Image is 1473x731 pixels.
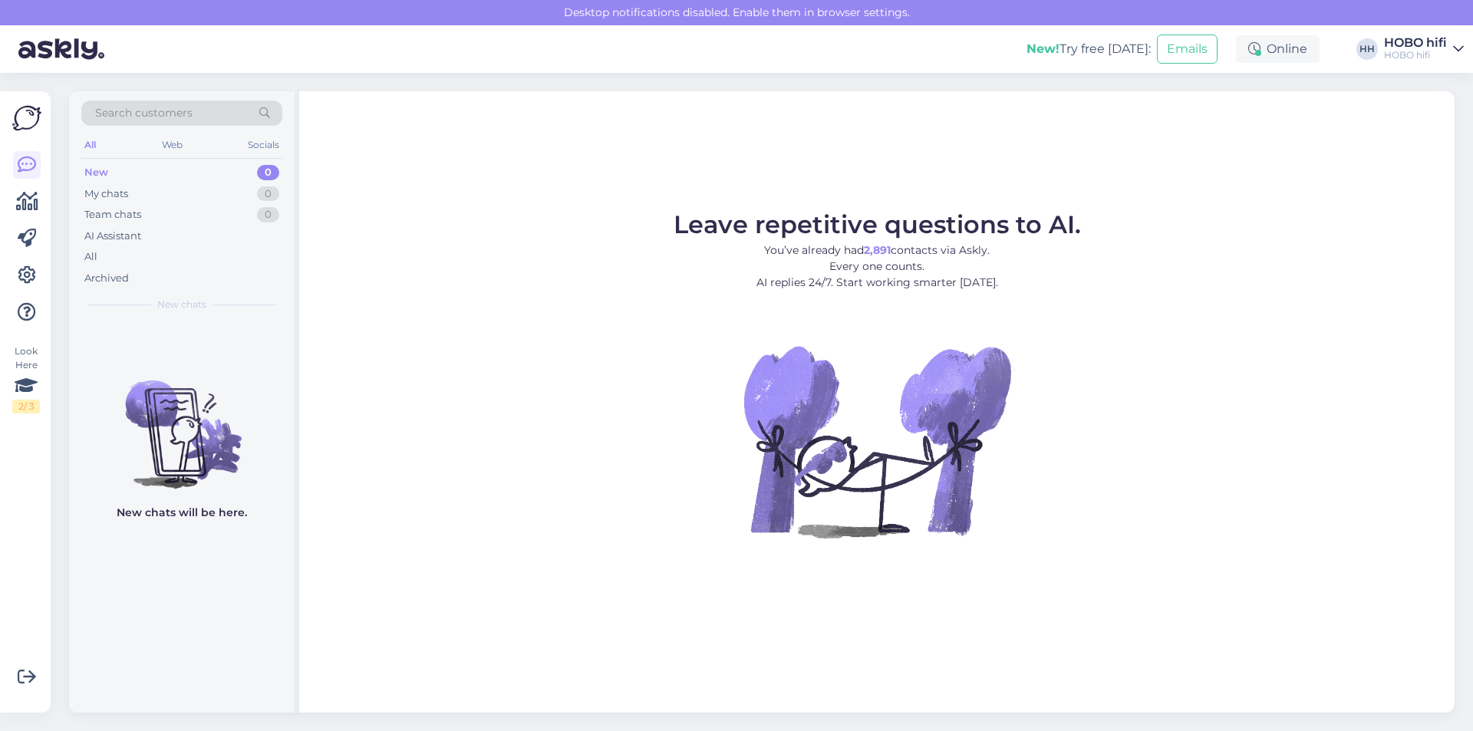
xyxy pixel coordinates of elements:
[257,165,279,180] div: 0
[1236,35,1320,63] div: Online
[84,207,141,222] div: Team chats
[117,505,247,521] p: New chats will be here.
[159,135,186,155] div: Web
[1026,41,1059,56] b: New!
[157,298,206,311] span: New chats
[69,353,295,491] img: No chats
[1384,49,1447,61] div: HOBO hifi
[739,303,1015,579] img: No Chat active
[81,135,99,155] div: All
[84,271,129,286] div: Archived
[674,209,1081,239] span: Leave repetitive questions to AI.
[1157,35,1218,64] button: Emails
[1384,37,1447,49] div: HOBO hifi
[1356,38,1378,60] div: HH
[12,400,40,413] div: 2 / 3
[84,229,141,244] div: AI Assistant
[674,242,1081,291] p: You’ve already had contacts via Askly. Every one counts. AI replies 24/7. Start working smarter [...
[12,344,40,413] div: Look Here
[1384,37,1464,61] a: HOBO hifiHOBO hifi
[95,105,193,121] span: Search customers
[864,243,891,257] b: 2,891
[257,207,279,222] div: 0
[257,186,279,202] div: 0
[245,135,282,155] div: Socials
[1026,40,1151,58] div: Try free [DATE]:
[84,186,128,202] div: My chats
[84,165,108,180] div: New
[84,249,97,265] div: All
[12,104,41,133] img: Askly Logo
